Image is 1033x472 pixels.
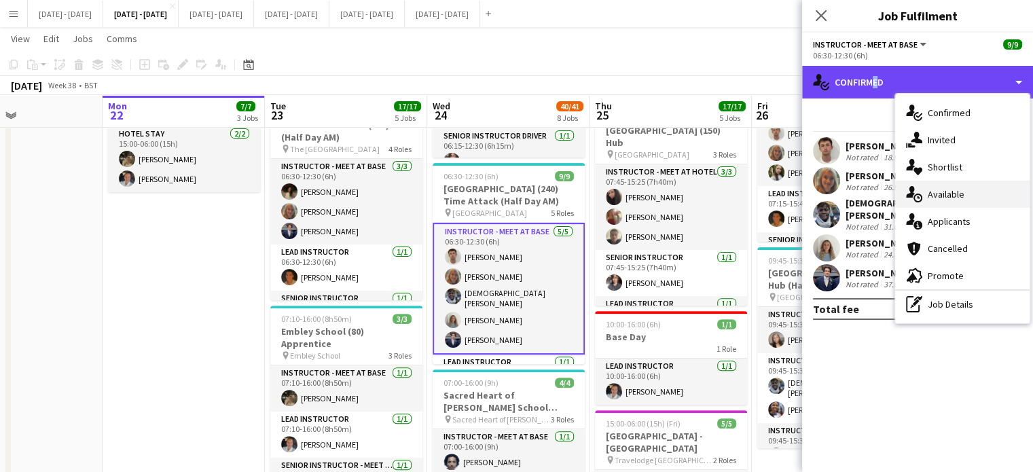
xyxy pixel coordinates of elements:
app-card-role: Lead Instructor1/1 [433,355,585,401]
div: 26.55mi [881,182,913,192]
span: 2 Roles [713,455,736,465]
span: Cancelled [928,242,968,255]
span: 23 [268,107,286,123]
div: Not rated [846,249,881,259]
app-job-card: 06:30-12:30 (6h)9/9[GEOGRAPHIC_DATA] (240) Time Attack (Half Day AM) [GEOGRAPHIC_DATA]5 RolesInst... [433,163,585,364]
span: 09:45-15:30 (5h45m) [768,255,839,266]
a: Edit [38,30,65,48]
div: [PERSON_NAME] [846,170,918,182]
div: 31.09mi [881,221,913,232]
div: Total fee [813,302,859,316]
span: Available [928,188,964,200]
span: 9/9 [1003,39,1022,50]
span: View [11,33,30,45]
span: The [GEOGRAPHIC_DATA] [290,144,380,154]
span: Week 38 [45,80,79,90]
div: 5 Jobs [395,113,420,123]
div: [DATE] [11,79,42,92]
div: Confirmed [802,66,1033,98]
app-job-card: 06:30-12:30 (6h)6/6The Beacon School (165) Hub (Half Day AM) The [GEOGRAPHIC_DATA]4 RolesInstruct... [270,99,422,300]
app-job-card: 15:00-06:00 (15h) (Tue)2/2[GEOGRAPHIC_DATA] - [GEOGRAPHIC_DATA] Travelodge [PERSON_NAME]1 RoleHot... [108,67,260,192]
app-card-role: Lead Instructor1/106:30-12:30 (6h)[PERSON_NAME] [270,244,422,291]
app-card-role: Instructor - Meet at [GEOGRAPHIC_DATA]1/109:45-15:30 (5h45m) [757,423,909,469]
div: 06:30-12:30 (6h) [813,50,1022,60]
a: Comms [101,30,143,48]
app-card-role: Lead Instructor1/1 [595,296,747,342]
span: 06:30-12:30 (6h) [443,171,499,181]
span: 3 Roles [713,149,736,160]
button: [DATE] - [DATE] [329,1,405,27]
span: 07:10-16:00 (8h50m) [281,314,352,324]
span: Shortlist [928,161,962,173]
span: 17/17 [719,101,746,111]
app-job-card: 07:45-15:25 (7h40m)5/5[GEOGRAPHIC_DATA] (150) Hub [GEOGRAPHIC_DATA]3 RolesInstructor - Meet at Ho... [595,105,747,306]
span: Travelodge [GEOGRAPHIC_DATA] [615,455,713,465]
div: [PERSON_NAME] [846,237,918,249]
app-card-role: Instructor - Meet at [GEOGRAPHIC_DATA]2/209:45-15:30 (5h45m)[DEMOGRAPHIC_DATA][PERSON_NAME][PERSO... [757,353,909,423]
span: Instructor - Meet at Base [813,39,918,50]
a: View [5,30,35,48]
span: Thu [595,100,612,112]
div: BST [84,80,98,90]
span: 25 [593,107,612,123]
h3: Sacred Heart of [PERSON_NAME] School (105/105) Hub (Split Day) [433,389,585,414]
app-card-role: Senior Instructor Driver1/106:15-12:30 (6h15m)[PERSON_NAME] [433,128,585,175]
span: 3 Roles [388,350,412,361]
span: 9/9 [555,171,574,181]
div: 8 Jobs [557,113,583,123]
button: Instructor - Meet at Base [813,39,928,50]
span: 15:00-06:00 (15h) (Fri) [606,418,681,429]
span: 1 Role [717,344,736,354]
app-card-role: Hotel Stay2/215:00-06:00 (15h)[PERSON_NAME][PERSON_NAME] [108,126,260,192]
button: [DATE] - [DATE] [254,1,329,27]
div: 37.03mi [881,279,913,289]
button: [DATE] - [DATE] [103,1,179,27]
h3: [GEOGRAPHIC_DATA] - [GEOGRAPHIC_DATA] [595,430,747,454]
span: 3/3 [393,314,412,324]
app-card-role: Senior Instructor1/107:45-15:25 (7h40m)[PERSON_NAME] [595,250,747,296]
span: [GEOGRAPHIC_DATA] [777,292,852,302]
span: Wed [433,100,450,112]
h3: Base Day [595,331,747,343]
app-card-role: Instructor - Meet at Base1/109:45-15:30 (5h45m)[PERSON_NAME] [757,307,909,353]
div: 18.94mi [881,152,913,162]
div: 3 Jobs [237,113,258,123]
h3: [GEOGRAPHIC_DATA] (150) Hub [595,124,747,149]
span: 3 Roles [551,414,574,424]
app-card-role: Lead Instructor1/110:00-16:00 (6h)[PERSON_NAME] [595,359,747,405]
span: 1/1 [717,319,736,329]
span: Confirmed [928,107,971,119]
h3: The Beacon School (165) Hub (Half Day AM) [270,119,422,143]
button: [DATE] - [DATE] [405,1,480,27]
app-card-role: Lead Instructor1/107:15-15:45 (8h30m)[PERSON_NAME] [757,186,909,232]
div: Job Details [895,291,1030,318]
span: Applicants [928,215,971,228]
h3: Job Fulfilment [802,7,1033,24]
span: Fri [757,100,768,112]
span: Comms [107,33,137,45]
span: 4/4 [555,378,574,388]
span: 26 [755,107,768,123]
app-card-role: Senior Instructor Driver1/1 [757,232,909,278]
div: 24.87mi [881,249,913,259]
div: 5 Jobs [719,113,745,123]
span: 10:00-16:00 (6h) [606,319,661,329]
span: 40/41 [556,101,583,111]
button: [DATE] - [DATE] [28,1,103,27]
span: [GEOGRAPHIC_DATA] [615,149,689,160]
div: Not rated [846,221,881,232]
app-card-role: Instructor - Meet at Base3/306:30-12:30 (6h)[PERSON_NAME][PERSON_NAME][PERSON_NAME] [270,159,422,244]
span: 7/7 [236,101,255,111]
span: Sacred Heart of [PERSON_NAME] School [452,414,551,424]
span: Tue [270,100,286,112]
h3: [GEOGRAPHIC_DATA] (170) Hub (Half Day PM) [757,267,909,291]
app-job-card: 07:15-15:45 (8h30m)5/5[GEOGRAPHIC_DATA] (147) Hub [GEOGRAPHIC_DATA]3 RolesInstructor - Meet at Ho... [757,41,909,242]
span: 22 [106,107,127,123]
app-card-role: Instructor - Meet at Hotel3/307:15-15:45 (8h30m)[PERSON_NAME][PERSON_NAME][PERSON_NAME] [757,101,909,186]
div: [PERSON_NAME] [846,140,918,152]
app-job-card: 09:45-15:30 (5h45m)6/6[GEOGRAPHIC_DATA] (170) Hub (Half Day PM) [GEOGRAPHIC_DATA]5 RolesInstructo... [757,247,909,448]
app-card-role: Senior Instructor1/1 [270,291,422,337]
